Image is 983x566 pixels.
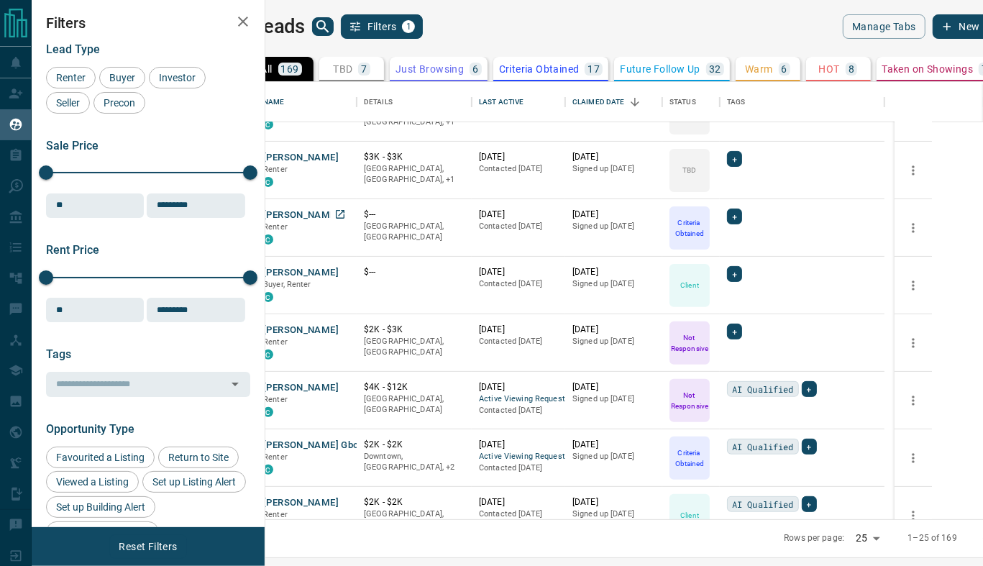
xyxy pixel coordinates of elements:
p: Criteria Obtained [671,447,708,469]
span: + [807,439,812,454]
p: Signed up [DATE] [572,221,655,232]
button: more [902,217,924,239]
button: search button [312,17,334,36]
p: [GEOGRAPHIC_DATA], [GEOGRAPHIC_DATA] [364,393,465,416]
div: Details [364,82,393,122]
div: Precon [93,92,145,114]
span: Lead Type [46,42,100,56]
p: [GEOGRAPHIC_DATA], [GEOGRAPHIC_DATA] [364,336,465,358]
button: more [902,390,924,411]
p: [DATE] [479,496,558,508]
div: Set up Building Alert [46,496,155,518]
span: Renter [263,452,288,462]
button: Reset Filters [109,534,186,559]
span: Renter [263,337,288,347]
p: Taken on Showings [882,64,974,74]
span: Active Viewing Request [479,393,558,406]
p: Not Responsive [671,390,708,411]
span: Set up Listing Alert [147,476,241,488]
span: + [732,209,737,224]
span: Sale Price [46,139,99,152]
div: Viewed a Listing [46,471,139,493]
button: more [902,447,924,469]
button: [PERSON_NAME] [263,324,339,337]
span: Active Viewing Request [479,451,558,463]
div: Name [256,82,357,122]
p: Signed up [DATE] [572,163,655,175]
div: Details [357,82,472,122]
button: [PERSON_NAME] [263,496,339,510]
p: [DATE] [479,209,558,221]
p: [DATE] [572,496,655,508]
p: Just Browsing [396,64,464,74]
p: Future Follow Up [620,64,700,74]
p: Contacted [DATE] [479,336,558,347]
div: Claimed Date [572,82,625,122]
span: Tags [46,347,71,361]
p: Criteria Obtained [499,64,580,74]
div: condos.ca [263,350,273,360]
span: Rent Price [46,243,99,257]
button: [PERSON_NAME] [263,151,339,165]
p: Criteria Obtained [671,217,708,239]
div: Favourited a Listing [46,447,155,468]
p: Client [680,510,699,521]
p: [DATE] [572,209,655,221]
button: more [902,160,924,181]
span: Renter [263,395,288,404]
p: TBD [682,165,696,175]
p: Signed up [DATE] [572,508,655,520]
span: Viewed a Listing [51,476,134,488]
p: Signed up [DATE] [572,278,655,290]
p: All [260,64,272,74]
div: Tags [720,82,884,122]
p: HOT [819,64,840,74]
div: condos.ca [263,292,273,302]
button: Sort [625,92,645,112]
span: AI Qualified [732,382,794,396]
div: Investor [149,67,206,88]
div: condos.ca [263,177,273,187]
p: [DATE] [572,266,655,278]
button: more [902,275,924,296]
div: Tags [727,82,746,122]
p: [DATE] [572,324,655,336]
p: Contacted [DATE] [479,462,558,474]
p: [DATE] [572,381,655,393]
div: Name [263,82,285,122]
span: Renter [51,72,91,83]
p: 17 [587,64,600,74]
div: Last Active [472,82,565,122]
p: Client [680,280,699,291]
span: Investor [154,72,201,83]
div: condos.ca [263,407,273,417]
div: 25 [850,528,884,549]
span: + [807,382,812,396]
div: Return to Site [158,447,239,468]
span: 1 [403,22,413,32]
button: [PERSON_NAME] [263,381,339,395]
div: + [727,324,742,339]
span: Renter [263,165,288,174]
p: Warm [745,64,773,74]
div: condos.ca [263,119,273,129]
button: [PERSON_NAME] [263,266,339,280]
span: Renter [263,222,288,232]
p: $3K - $3K [364,151,465,163]
p: 8 [849,64,854,74]
span: + [807,497,812,511]
p: 7 [361,64,367,74]
div: Seller [46,92,90,114]
span: Opportunity Type [46,422,134,436]
div: + [802,381,817,397]
p: [DATE] [572,151,655,163]
div: Renter [46,67,96,88]
p: [DATE] [479,151,558,163]
div: condos.ca [263,234,273,245]
span: Return to Site [163,452,234,463]
span: Precon [99,97,140,109]
div: Last Active [479,82,523,122]
p: TBD [333,64,352,74]
p: [GEOGRAPHIC_DATA], [GEOGRAPHIC_DATA] [364,508,465,531]
p: Contacted [DATE] [479,508,558,520]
